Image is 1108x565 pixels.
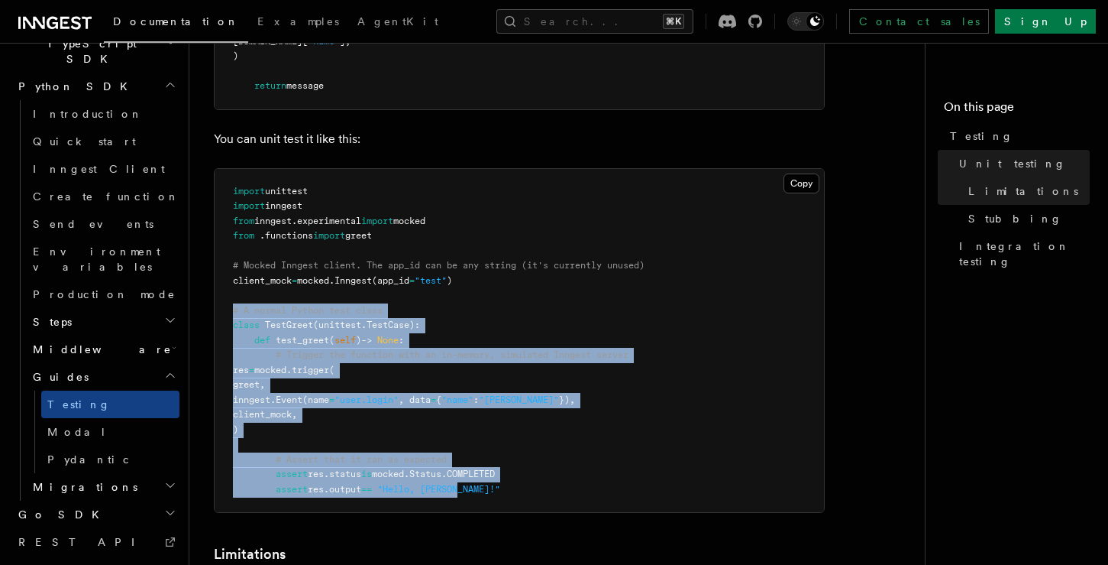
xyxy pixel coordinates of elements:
[441,469,447,479] span: .
[41,418,179,446] a: Modal
[345,230,372,241] span: greet
[27,479,137,495] span: Migrations
[361,469,372,479] span: is
[324,469,329,479] span: .
[233,320,260,330] span: class
[297,216,361,226] span: experimental
[292,365,329,375] span: trigger
[254,335,270,346] span: def
[663,14,684,29] kbd: ⌘K
[113,15,239,28] span: Documentation
[968,183,1078,199] span: Limitations
[340,36,350,47] span: ],
[33,245,160,273] span: Environment variables
[260,230,265,241] span: .
[302,395,329,405] span: (name
[12,36,165,67] span: TypeScript SDK
[233,379,265,390] span: greet,
[950,128,1013,144] span: Testing
[257,15,339,28] span: Examples
[33,218,153,230] span: Send events
[233,230,254,241] span: from
[27,183,179,210] a: Create function
[393,216,425,226] span: mocked
[47,453,131,466] span: Pydantic
[409,275,415,286] span: =
[479,395,559,405] span: "[PERSON_NAME]"
[27,336,179,363] button: Middleware
[313,230,345,241] span: import
[329,335,334,346] span: (
[233,424,238,435] span: )
[399,335,404,346] span: :
[286,365,292,375] span: .
[399,395,431,405] span: , data
[27,391,179,473] div: Guides
[286,80,324,91] span: message
[959,239,1090,269] span: Integration testing
[265,320,313,330] span: TestGreet
[12,501,179,528] button: Go SDK
[254,80,286,91] span: return
[324,484,329,495] span: .
[233,365,249,375] span: res
[409,469,441,479] span: Status
[33,163,165,175] span: Inngest Client
[248,5,348,41] a: Examples
[27,314,72,330] span: Steps
[27,342,172,357] span: Middleware
[233,275,292,286] span: client_mock
[27,363,179,391] button: Guides
[33,288,176,300] span: Production mode
[12,30,179,73] button: TypeScript SDK
[276,454,447,465] span: # Assert that it ran as expected
[292,216,297,226] span: .
[292,275,297,286] span: =
[233,50,238,61] span: )
[276,335,329,346] span: test_greet
[254,365,286,375] span: mocked
[276,484,308,495] span: assert
[313,320,318,330] span: (
[431,395,436,405] span: =
[361,320,367,330] span: .
[47,398,111,411] span: Testing
[372,275,409,286] span: (app_id
[447,275,452,286] span: )
[473,395,479,405] span: :
[27,155,179,183] a: Inngest Client
[356,335,361,346] span: )
[27,281,179,308] a: Production mode
[41,446,179,473] a: Pydantic
[297,275,329,286] span: mocked
[12,507,108,522] span: Go SDK
[361,484,372,495] span: ==
[104,5,248,43] a: Documentation
[233,216,254,226] span: from
[254,216,292,226] span: inngest
[233,305,383,316] span: # A normal Python test class
[944,98,1090,122] h4: On this page
[783,174,819,193] button: Copy
[27,473,179,501] button: Migrations
[276,469,308,479] span: assert
[233,200,265,211] span: import
[329,395,334,405] span: =
[944,122,1090,150] a: Testing
[233,260,644,271] span: # Mocked Inngest client. The app_id can be any string (it's currently unused)
[357,15,438,28] span: AgentKit
[27,308,179,336] button: Steps
[559,395,575,405] span: }),
[308,36,340,47] span: "name"
[959,156,1066,171] span: Unit testing
[329,365,334,375] span: (
[18,536,148,548] span: REST API
[436,395,441,405] span: {
[318,320,361,330] span: unittest
[377,484,500,495] span: "Hello, [PERSON_NAME]!"
[33,190,179,203] span: Create function
[41,391,179,418] a: Testing
[377,335,399,346] span: None
[787,12,824,31] button: Toggle dark mode
[308,469,324,479] span: res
